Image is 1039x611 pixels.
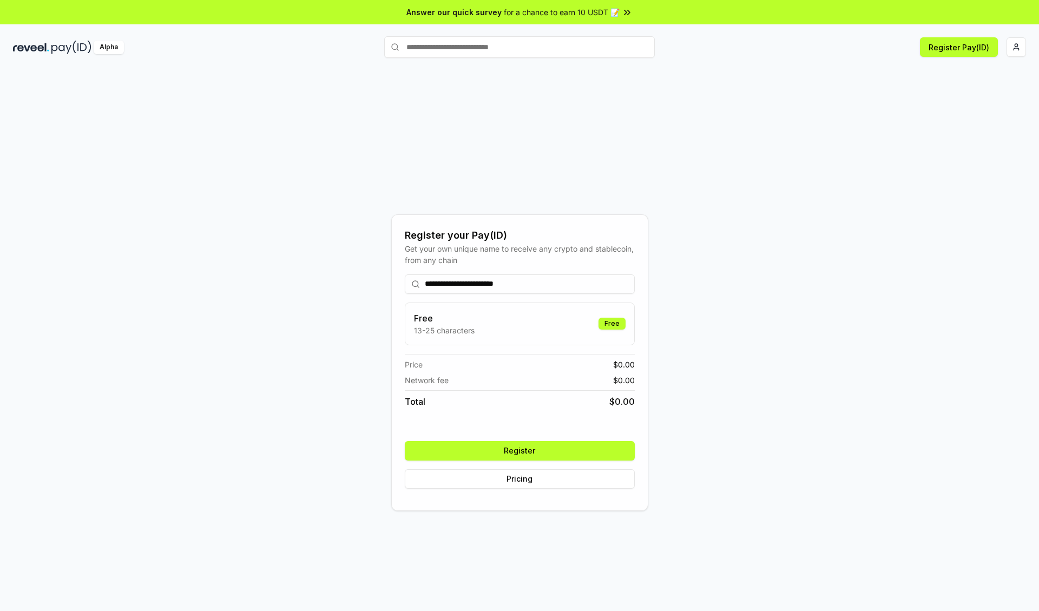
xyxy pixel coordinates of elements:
[405,469,635,489] button: Pricing
[405,359,423,370] span: Price
[599,318,626,330] div: Free
[405,441,635,461] button: Register
[406,6,502,18] span: Answer our quick survey
[613,375,635,386] span: $ 0.00
[920,37,998,57] button: Register Pay(ID)
[13,41,49,54] img: reveel_dark
[405,395,425,408] span: Total
[613,359,635,370] span: $ 0.00
[405,375,449,386] span: Network fee
[405,228,635,243] div: Register your Pay(ID)
[405,243,635,266] div: Get your own unique name to receive any crypto and stablecoin, from any chain
[94,41,124,54] div: Alpha
[609,395,635,408] span: $ 0.00
[504,6,620,18] span: for a chance to earn 10 USDT 📝
[51,41,91,54] img: pay_id
[414,312,475,325] h3: Free
[414,325,475,336] p: 13-25 characters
